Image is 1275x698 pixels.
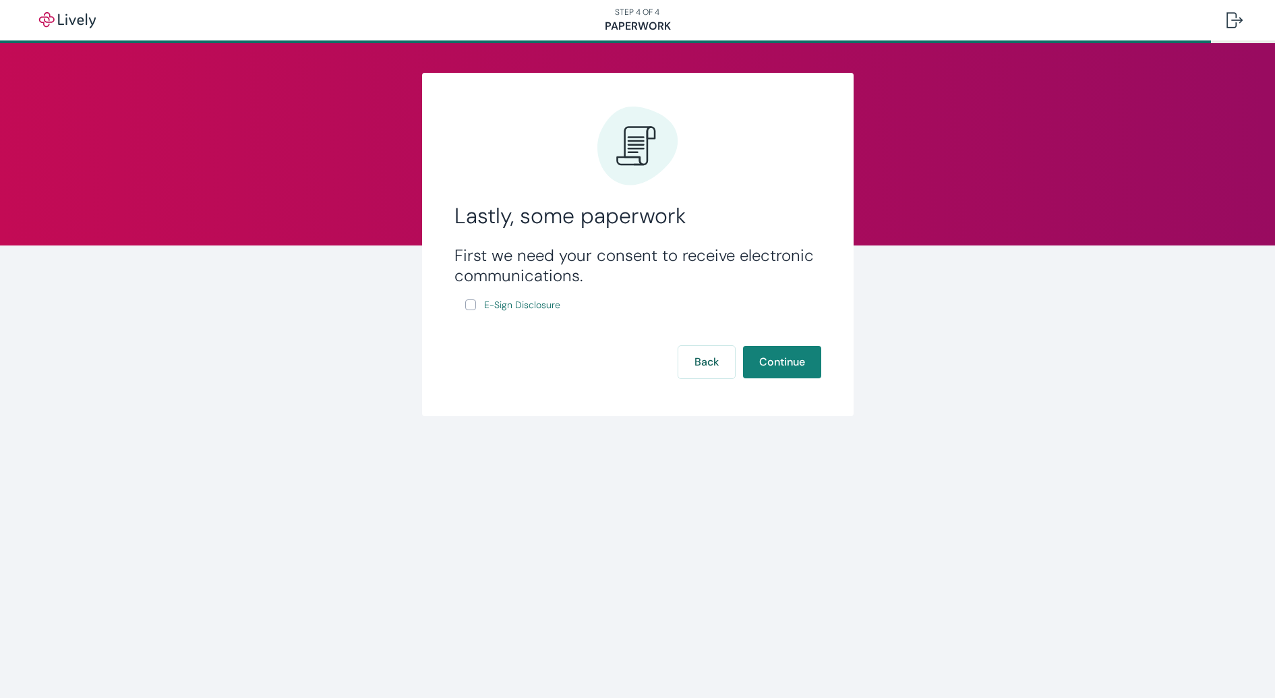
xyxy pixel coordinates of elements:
[678,346,735,378] button: Back
[454,245,821,286] h3: First we need your consent to receive electronic communications.
[1216,4,1253,36] button: Log out
[454,202,821,229] h2: Lastly, some paperwork
[30,12,105,28] img: Lively
[481,297,563,314] a: e-sign disclosure document
[484,298,560,312] span: E-Sign Disclosure
[743,346,821,378] button: Continue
